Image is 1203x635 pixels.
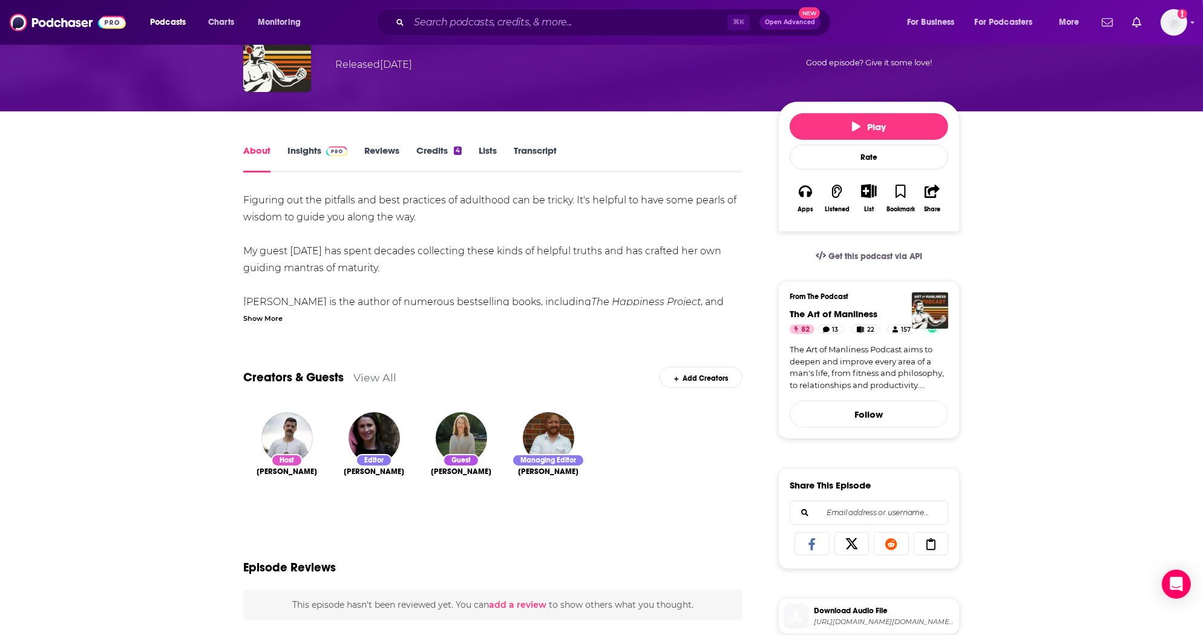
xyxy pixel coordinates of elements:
h3: From The Podcast [790,292,939,301]
button: Show profile menu [1161,9,1187,36]
div: Apps [798,206,813,213]
a: The Art of Manliness [790,308,877,320]
div: Host [271,454,303,467]
a: 157 [887,324,916,334]
div: Add Creators [660,367,742,388]
img: Podchaser - Follow, Share and Rate Podcasts [10,11,126,34]
a: About [243,145,270,173]
a: Share on Facebook [795,532,830,555]
a: InsightsPodchaser Pro [287,145,347,173]
svg: Add a profile image [1178,9,1187,19]
span: Play [852,121,887,133]
input: Search podcasts, credits, & more... [409,13,727,32]
a: Brett McKay [257,467,317,476]
a: Transcript [514,145,557,173]
h3: Episode Reviews [243,560,336,575]
span: [PERSON_NAME] [344,467,404,476]
span: 82 [801,324,810,336]
a: Jeremy Anderberg [523,412,574,464]
span: Open Advanced [765,19,815,25]
a: Creators & Guests [243,370,344,385]
div: Editor [356,454,392,467]
span: More [1059,14,1080,31]
a: 22 [851,324,880,334]
div: Search podcasts, credits, & more... [387,8,842,36]
span: For Business [907,14,955,31]
a: 82 [790,324,815,334]
input: Email address or username... [800,501,938,524]
span: [PERSON_NAME] [518,467,579,476]
a: Share on X/Twitter [834,532,870,555]
div: Search followers [790,501,948,525]
div: Rate [790,145,948,169]
span: Download Audio File [814,605,954,616]
a: View All [353,371,396,384]
a: Share on Reddit [874,532,909,555]
span: This episode hasn't been reviewed yet. You can to show others what you thought. [292,599,693,610]
span: Good episode? Give it some love! [806,58,932,67]
i: The Happiness Project [591,296,701,308]
span: Monitoring [258,14,301,31]
div: 4 [454,146,462,155]
span: New [799,7,821,19]
img: 20 Secrets of Adulthood [243,24,311,92]
button: Listened [821,176,853,220]
div: Managing Editor [512,454,585,467]
a: Show notifications dropdown [1097,12,1118,33]
span: Logged in as rowan.sullivan [1161,9,1187,36]
button: Show More Button [856,184,881,197]
span: 13 [833,324,839,336]
a: Charts [200,13,241,32]
div: Released [DATE] [335,58,412,72]
a: Jeremy Anderberg [518,467,579,476]
div: Open Intercom Messenger [1162,570,1191,599]
a: Kate McKay [344,467,404,476]
span: [PERSON_NAME] [431,467,491,476]
div: Show More ButtonList [853,176,885,220]
a: Credits4 [416,145,462,173]
h3: Share This Episode [790,479,871,491]
button: Play [790,113,948,140]
div: List [864,205,874,213]
div: Guest [443,454,479,467]
img: Kate McKay [349,412,400,464]
img: Podchaser Pro [326,146,347,156]
img: The Art of Manliness [912,292,948,329]
button: open menu [249,13,316,32]
a: 13 [818,324,844,334]
a: The Art of Manliness Podcast aims to deepen and improve every area of a man's life, from fitness ... [790,344,948,391]
span: ⌘ K [727,15,750,30]
div: Bookmark [887,206,915,213]
button: Share [917,176,948,220]
span: Get this podcast via API [828,251,922,262]
a: Copy Link [914,532,949,555]
span: 22 [867,324,874,336]
img: Brett McKay [261,412,313,464]
a: Get this podcast via API [806,242,932,271]
button: open menu [899,13,970,32]
button: Bookmark [885,176,916,220]
button: Follow [790,401,948,427]
img: Gretchen Rubin [436,412,487,464]
img: User Profile [1161,9,1187,36]
span: [PERSON_NAME] [257,467,317,476]
div: Listened [825,206,850,213]
div: Share [924,206,940,213]
button: add a review [489,598,546,611]
button: open menu [967,13,1051,32]
button: open menu [142,13,202,32]
button: Apps [790,176,821,220]
span: https://pscrb.fm/rss/p/mgln.ai/e/441/claritaspod.com/measure/prfx.byspotify.com/e/rss.art19.com/e... [814,617,954,627]
span: 157 [901,324,911,336]
span: Charts [208,14,234,31]
a: Gretchen Rubin [431,467,491,476]
a: Download Audio File[URL][DOMAIN_NAME][DOMAIN_NAME][DOMAIN_NAME][DOMAIN_NAME][DOMAIN_NAME] [784,604,954,629]
span: For Podcasters [975,14,1033,31]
